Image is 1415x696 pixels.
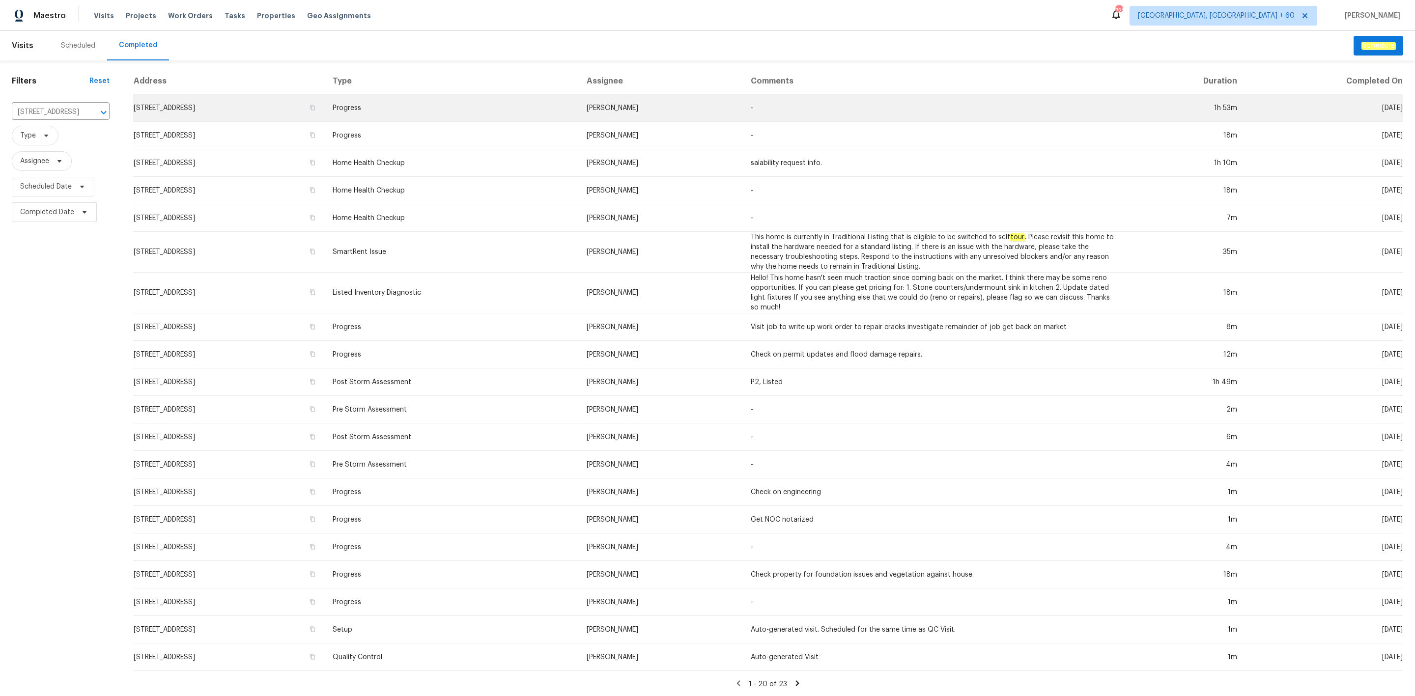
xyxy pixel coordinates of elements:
td: Home Health Checkup [325,149,579,177]
td: [DATE] [1245,122,1403,149]
button: Copy Address [308,186,317,195]
button: Copy Address [308,625,317,634]
td: [STREET_ADDRESS] [133,506,325,533]
td: [PERSON_NAME] [579,122,743,149]
td: Progress [325,122,579,149]
div: 722 [1115,6,1122,16]
td: [STREET_ADDRESS] [133,451,325,478]
td: [STREET_ADDRESS] [133,561,325,588]
td: 1h 49m [1124,368,1245,396]
td: 1h 53m [1124,94,1245,122]
td: 1m [1124,616,1245,643]
td: [DATE] [1245,616,1403,643]
td: Auto-generated Visit [743,643,1124,671]
td: Post Storm Assessment [325,368,579,396]
button: Open [97,106,111,119]
td: salability request info. [743,149,1124,177]
td: Hello! This home hasn't seen much traction since coming back on the market. I think there may be ... [743,273,1124,313]
td: [PERSON_NAME] [579,533,743,561]
td: [PERSON_NAME] [579,396,743,423]
td: [PERSON_NAME] [579,149,743,177]
button: Copy Address [308,542,317,551]
em: tour [1010,233,1025,241]
div: Scheduled [61,41,95,51]
td: - [743,94,1124,122]
td: 18m [1124,273,1245,313]
td: Pre Storm Assessment [325,396,579,423]
span: Geo Assignments [307,11,371,21]
td: [STREET_ADDRESS] [133,616,325,643]
td: Post Storm Assessment [325,423,579,451]
td: [PERSON_NAME] [579,451,743,478]
td: [STREET_ADDRESS] [133,643,325,671]
td: 1m [1124,643,1245,671]
td: [DATE] [1245,533,1403,561]
button: Copy Address [308,570,317,579]
button: Copy Address [308,515,317,524]
td: Quality Control [325,643,579,671]
button: Copy Address [308,103,317,112]
button: Copy Address [308,213,317,222]
td: [STREET_ADDRESS] [133,313,325,341]
em: Schedule [1361,42,1395,50]
td: - [743,122,1124,149]
td: [DATE] [1245,232,1403,273]
button: Copy Address [308,288,317,297]
td: [STREET_ADDRESS] [133,368,325,396]
td: [STREET_ADDRESS] [133,396,325,423]
td: Progress [325,341,579,368]
td: [DATE] [1245,423,1403,451]
button: Copy Address [308,432,317,441]
span: Type [20,131,36,140]
td: Check property for foundation issues and vegetation against house. [743,561,1124,588]
td: [PERSON_NAME] [579,616,743,643]
span: Properties [257,11,295,21]
td: [PERSON_NAME] [579,273,743,313]
td: 1m [1124,588,1245,616]
td: [PERSON_NAME] [579,313,743,341]
td: 8m [1124,313,1245,341]
td: P2, Listed [743,368,1124,396]
td: [DATE] [1245,506,1403,533]
td: [DATE] [1245,273,1403,313]
th: Completed On [1245,68,1403,94]
span: [GEOGRAPHIC_DATA], [GEOGRAPHIC_DATA] + 60 [1138,11,1295,21]
td: 1m [1124,506,1245,533]
button: Copy Address [308,460,317,469]
button: Copy Address [308,322,317,331]
td: [PERSON_NAME] [579,177,743,204]
th: Type [325,68,579,94]
td: Progress [325,478,579,506]
td: SmartRent Issue [325,232,579,273]
span: Visits [94,11,114,21]
td: [DATE] [1245,368,1403,396]
td: [DATE] [1245,313,1403,341]
span: Scheduled Date [20,182,72,192]
td: [DATE] [1245,396,1403,423]
td: 18m [1124,177,1245,204]
td: [DATE] [1245,94,1403,122]
button: Copy Address [308,247,317,256]
div: Reset [89,76,110,86]
td: 18m [1124,122,1245,149]
td: [STREET_ADDRESS] [133,149,325,177]
td: [PERSON_NAME] [579,341,743,368]
th: Comments [743,68,1124,94]
td: [DATE] [1245,341,1403,368]
span: Completed Date [20,207,74,217]
td: [STREET_ADDRESS] [133,588,325,616]
span: Visits [12,35,33,56]
td: Progress [325,588,579,616]
td: Auto-generated visit. Scheduled for the same time as QC Visit. [743,616,1124,643]
td: Check on permit updates and flood damage repairs. [743,341,1124,368]
td: [PERSON_NAME] [579,643,743,671]
td: [STREET_ADDRESS] [133,423,325,451]
td: [PERSON_NAME] [579,561,743,588]
td: Visit job to write up work order to repair cracks investigate remainder of job get back on market [743,313,1124,341]
td: [STREET_ADDRESS] [133,232,325,273]
td: [DATE] [1245,561,1403,588]
button: Copy Address [308,597,317,606]
td: Check on engineering [743,478,1124,506]
td: [STREET_ADDRESS] [133,177,325,204]
td: [PERSON_NAME] [579,423,743,451]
